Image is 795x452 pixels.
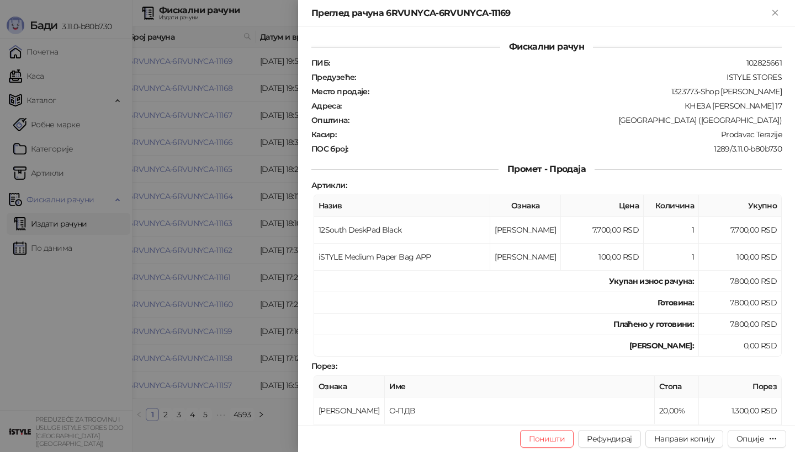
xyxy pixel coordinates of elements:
td: 20,00% [655,397,699,424]
td: [PERSON_NAME] [314,397,385,424]
th: Назив [314,195,490,217]
div: 102825661 [331,58,783,68]
strong: ПОС број : [311,144,348,154]
th: Порез [699,376,782,397]
div: ISTYLE STORES [357,72,783,82]
div: [GEOGRAPHIC_DATA] ([GEOGRAPHIC_DATA]) [350,115,783,125]
strong: Укупан износ рачуна : [609,276,694,286]
th: Ознака [490,195,561,217]
td: 0,00 RSD [699,335,782,357]
td: 1 [644,244,699,271]
strong: Плаћено у готовини: [613,319,694,329]
button: Опције [728,430,786,448]
th: Ознака [314,376,385,397]
strong: Општина : [311,115,349,125]
th: Цена [561,195,644,217]
strong: Место продаје : [311,87,369,96]
strong: Готовина : [658,298,694,308]
th: Стопа [655,376,699,397]
span: Направи копију [654,434,714,444]
td: 1.300,00 RSD [699,397,782,424]
td: [PERSON_NAME] [490,217,561,244]
button: Рефундирај [578,430,641,448]
div: 1323773-Shop [PERSON_NAME] [370,87,783,96]
div: КНЕЗА [PERSON_NAME] 17 [343,101,783,111]
td: 1 [644,217,699,244]
div: Опције [736,434,764,444]
button: Направи копију [645,430,723,448]
strong: ПИБ : [311,58,330,68]
td: 12South DeskPad Black [314,217,490,244]
button: Поништи [520,430,574,448]
span: Фискални рачун [500,41,593,52]
td: iSTYLE Medium Paper Bag APP [314,244,490,271]
td: 100,00 RSD [699,244,782,271]
th: Укупно [699,195,782,217]
td: 7.700,00 RSD [699,217,782,244]
strong: Предузеће : [311,72,356,82]
td: 7.800,00 RSD [699,271,782,292]
td: 7.700,00 RSD [561,217,644,244]
td: 7.800,00 RSD [699,314,782,335]
strong: Артикли : [311,180,347,190]
div: 1289/3.11.0-b80b730 [349,144,783,154]
div: Prodavac Terazije [337,130,783,139]
td: О-ПДВ [385,397,655,424]
strong: Адреса : [311,101,342,111]
strong: [PERSON_NAME]: [629,341,694,351]
td: 100,00 RSD [561,244,644,271]
div: Преглед рачуна 6RVUNYCA-6RVUNYCA-11169 [311,7,768,20]
strong: Порез : [311,361,337,371]
td: [PERSON_NAME] [490,244,561,271]
button: Close [768,7,782,20]
td: 1.300,00 RSD [699,424,782,446]
th: Количина [644,195,699,217]
strong: Касир : [311,130,336,139]
th: Име [385,376,655,397]
td: 7.800,00 RSD [699,292,782,314]
span: Промет - Продаја [499,164,595,174]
